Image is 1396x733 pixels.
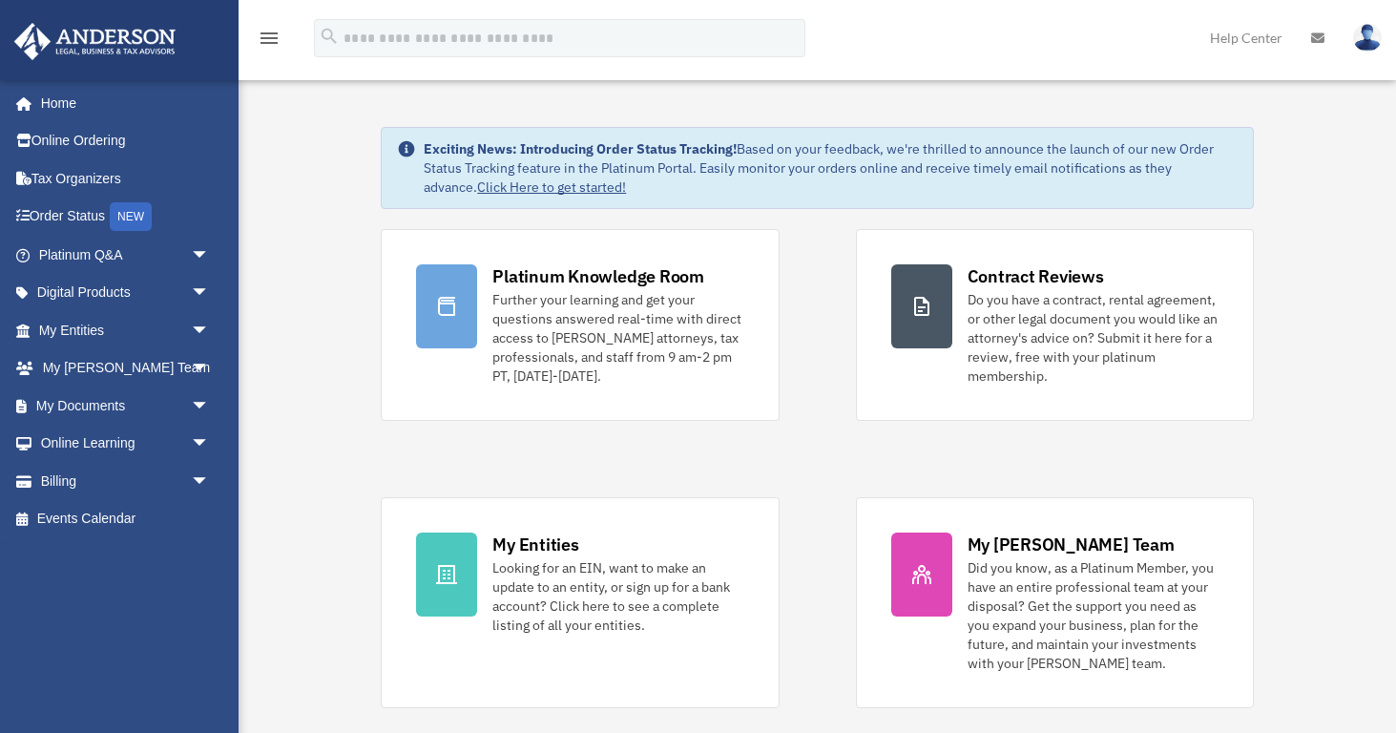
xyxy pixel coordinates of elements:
a: Tax Organizers [13,159,239,198]
a: Billingarrow_drop_down [13,462,239,500]
span: arrow_drop_down [191,387,229,426]
a: Order StatusNEW [13,198,239,237]
a: Online Ordering [13,122,239,160]
div: Based on your feedback, we're thrilled to announce the launch of our new Order Status Tracking fe... [424,139,1237,197]
a: Online Learningarrow_drop_down [13,425,239,463]
a: Platinum Knowledge Room Further your learning and get your questions answered real-time with dire... [381,229,779,421]
span: arrow_drop_down [191,311,229,350]
a: Contract Reviews Do you have a contract, rental agreement, or other legal document you would like... [856,229,1254,421]
div: NEW [110,202,152,231]
a: My Entitiesarrow_drop_down [13,311,239,349]
div: My Entities [492,533,578,556]
div: Further your learning and get your questions answered real-time with direct access to [PERSON_NAM... [492,290,743,386]
i: menu [258,27,281,50]
span: arrow_drop_down [191,425,229,464]
a: My [PERSON_NAME] Teamarrow_drop_down [13,349,239,387]
div: Contract Reviews [968,264,1104,288]
div: Do you have a contract, rental agreement, or other legal document you would like an attorney's ad... [968,290,1219,386]
span: arrow_drop_down [191,349,229,388]
a: Platinum Q&Aarrow_drop_down [13,236,239,274]
span: arrow_drop_down [191,236,229,275]
a: Home [13,84,229,122]
a: My [PERSON_NAME] Team Did you know, as a Platinum Member, you have an entire professional team at... [856,497,1254,708]
div: Looking for an EIN, want to make an update to an entity, or sign up for a bank account? Click her... [492,558,743,635]
a: Click Here to get started! [477,178,626,196]
strong: Exciting News: Introducing Order Status Tracking! [424,140,737,157]
i: search [319,26,340,47]
div: My [PERSON_NAME] Team [968,533,1175,556]
a: menu [258,33,281,50]
span: arrow_drop_down [191,462,229,501]
a: My Entities Looking for an EIN, want to make an update to an entity, or sign up for a bank accoun... [381,497,779,708]
span: arrow_drop_down [191,274,229,313]
img: User Pic [1353,24,1382,52]
a: My Documentsarrow_drop_down [13,387,239,425]
div: Did you know, as a Platinum Member, you have an entire professional team at your disposal? Get th... [968,558,1219,673]
a: Digital Productsarrow_drop_down [13,274,239,312]
img: Anderson Advisors Platinum Portal [9,23,181,60]
div: Platinum Knowledge Room [492,264,704,288]
a: Events Calendar [13,500,239,538]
